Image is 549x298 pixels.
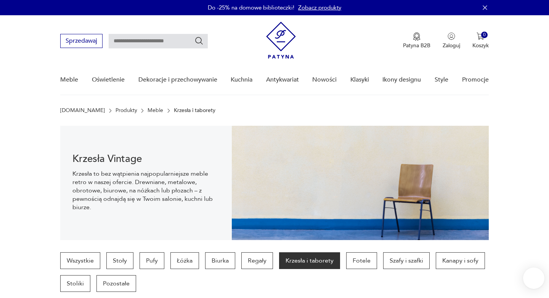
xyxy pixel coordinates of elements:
iframe: Smartsupp widget button [523,268,544,289]
p: Do -25% na domowe biblioteczki! [208,4,294,11]
button: Patyna B2B [403,32,430,49]
a: [DOMAIN_NAME] [60,107,105,114]
div: 0 [481,32,488,38]
h1: Krzesła Vintage [72,154,219,163]
p: Patyna B2B [403,42,430,49]
img: bc88ca9a7f9d98aff7d4658ec262dcea.jpg [232,126,489,240]
a: Stoły [106,252,133,269]
a: Krzesła i taborety [279,252,340,269]
a: Dekoracje i przechowywanie [138,65,217,95]
img: Ikonka użytkownika [448,32,455,40]
a: Pozostałe [96,275,136,292]
img: Ikona medalu [413,32,421,41]
a: Promocje [462,65,489,95]
a: Szafy i szafki [383,252,430,269]
button: Zaloguj [443,32,460,49]
a: Łóżka [170,252,199,269]
button: Sprzedawaj [60,34,103,48]
a: Ikony designu [382,65,421,95]
a: Kuchnia [231,65,252,95]
a: Style [435,65,448,95]
p: Zaloguj [443,42,460,49]
a: Sprzedawaj [60,39,103,44]
a: Klasyki [350,65,369,95]
a: Regały [241,252,273,269]
a: Antykwariat [266,65,299,95]
button: 0Koszyk [472,32,489,49]
a: Stoliki [60,275,90,292]
img: Ikona koszyka [477,32,484,40]
img: Patyna - sklep z meblami i dekoracjami vintage [266,22,296,59]
a: Pufy [140,252,164,269]
a: Meble [148,107,163,114]
p: Koszyk [472,42,489,49]
p: Krzesła i taborety [174,107,215,114]
a: Ikona medaluPatyna B2B [403,32,430,49]
button: Szukaj [194,36,204,45]
a: Produkty [116,107,137,114]
a: Wszystkie [60,252,100,269]
a: Fotele [346,252,377,269]
a: Oświetlenie [92,65,125,95]
a: Meble [60,65,78,95]
a: Kanapy i sofy [436,252,485,269]
a: Biurka [205,252,235,269]
a: Zobacz produkty [298,4,341,11]
a: Nowości [312,65,337,95]
p: Krzesła to bez wątpienia najpopularniejsze meble retro w naszej ofercie. Drewniane, metalowe, obr... [72,170,219,211]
